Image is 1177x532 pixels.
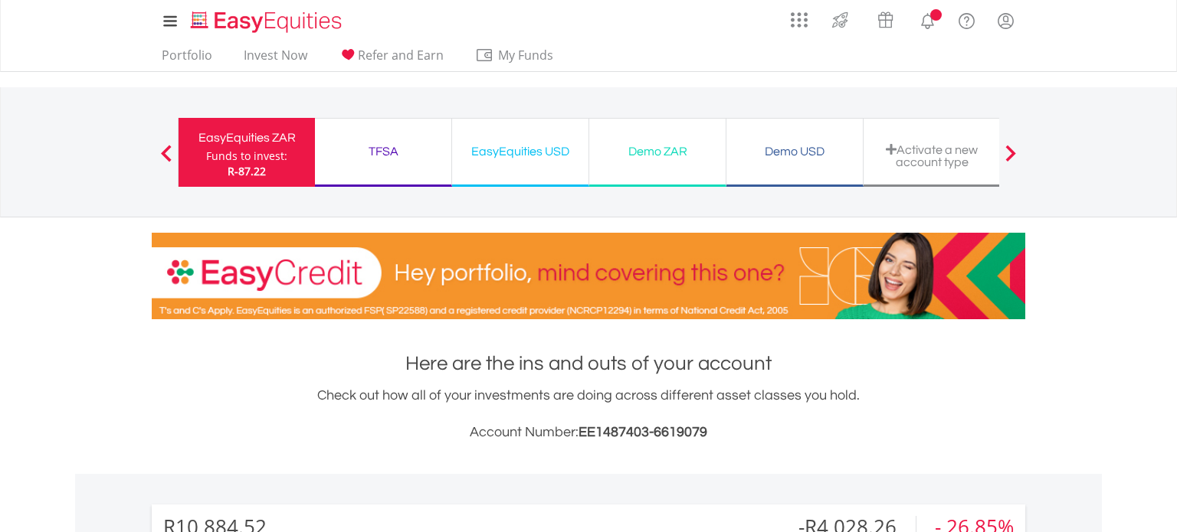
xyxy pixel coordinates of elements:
[791,11,808,28] img: grid-menu-icon.svg
[579,425,707,439] span: EE1487403-6619079
[152,422,1025,443] h3: Account Number:
[461,141,579,162] div: EasyEquities USD
[475,45,575,65] span: My Funds
[188,127,306,149] div: EasyEquities ZAR
[206,149,287,164] div: Funds to invest:
[185,4,348,34] a: Home page
[324,141,442,162] div: TFSA
[228,164,266,178] span: R-87.22
[152,385,1025,443] div: Check out how all of your investments are doing across different asset classes you hold.
[736,141,854,162] div: Demo USD
[986,4,1025,38] a: My Profile
[908,4,947,34] a: Notifications
[188,9,348,34] img: EasyEquities_Logo.png
[873,8,898,32] img: vouchers-v2.svg
[333,47,450,71] a: Refer and Earn
[156,47,218,71] a: Portfolio
[238,47,313,71] a: Invest Now
[863,4,908,32] a: Vouchers
[873,143,991,168] div: Activate a new account type
[598,141,716,162] div: Demo ZAR
[358,47,444,64] span: Refer and Earn
[947,4,986,34] a: FAQ's and Support
[781,4,818,28] a: AppsGrid
[152,233,1025,319] img: EasyCredit Promotion Banner
[152,350,1025,377] h1: Here are the ins and outs of your account
[828,8,853,32] img: thrive-v2.svg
